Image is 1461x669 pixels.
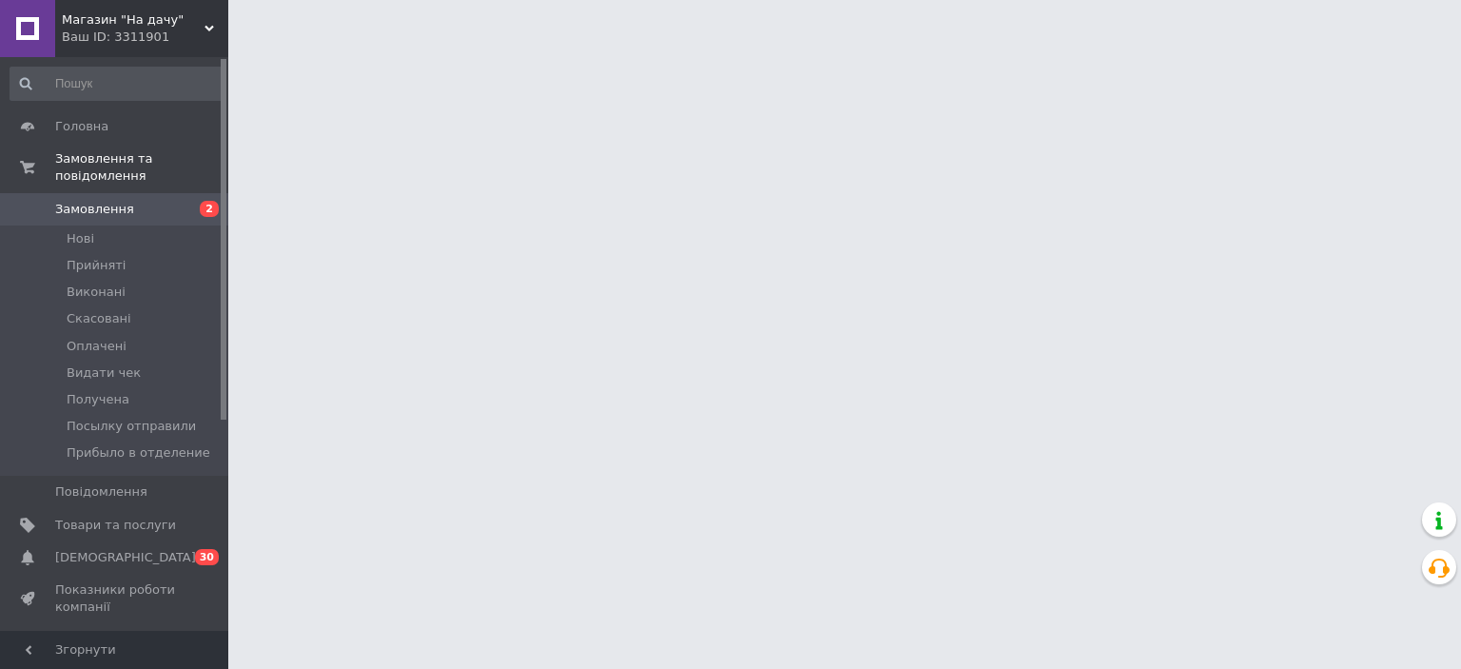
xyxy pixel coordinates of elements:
span: 2 [200,201,219,217]
span: Повідомлення [55,483,147,501]
span: Прийняті [67,257,126,274]
input: Пошук [10,67,224,101]
span: Головна [55,118,108,135]
span: 30 [195,549,219,565]
span: Товари та послуги [55,517,176,534]
span: Оплачені [67,338,127,355]
span: Скасовані [67,310,131,327]
span: Показники роботи компанії [55,581,176,616]
span: [DEMOGRAPHIC_DATA] [55,549,196,566]
span: Видати чек [67,364,141,382]
span: Замовлення та повідомлення [55,150,228,185]
span: Замовлення [55,201,134,218]
span: Посылку отправили [67,418,196,435]
span: Получена [67,391,129,408]
span: Прибыло в отделение [67,444,210,462]
span: Виконані [67,284,126,301]
div: Ваш ID: 3311901 [62,29,228,46]
span: Магазин "На дачу" [62,11,205,29]
span: Нові [67,230,94,247]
